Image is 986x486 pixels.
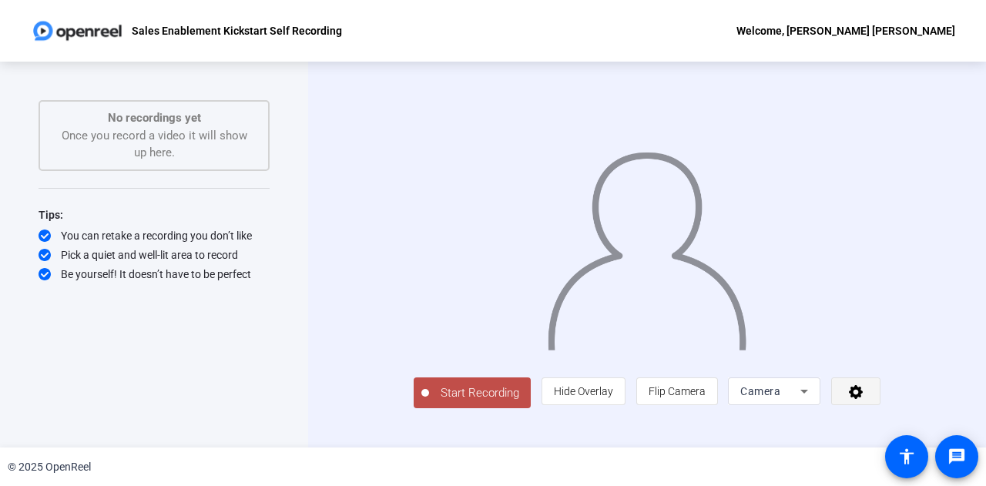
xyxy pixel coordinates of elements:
[429,384,531,402] span: Start Recording
[39,247,270,263] div: Pick a quiet and well-lit area to record
[740,385,780,397] span: Camera
[39,206,270,224] div: Tips:
[414,377,531,408] button: Start Recording
[636,377,718,405] button: Flip Camera
[31,15,124,46] img: OpenReel logo
[546,140,748,350] img: overlay
[542,377,625,405] button: Hide Overlay
[897,447,916,466] mat-icon: accessibility
[8,459,91,475] div: © 2025 OpenReel
[39,228,270,243] div: You can retake a recording you don’t like
[132,22,342,40] p: Sales Enablement Kickstart Self Recording
[947,447,966,466] mat-icon: message
[55,109,253,127] p: No recordings yet
[736,22,955,40] div: Welcome, [PERSON_NAME] [PERSON_NAME]
[55,109,253,162] div: Once you record a video it will show up here.
[39,266,270,282] div: Be yourself! It doesn’t have to be perfect
[554,385,613,397] span: Hide Overlay
[649,385,706,397] span: Flip Camera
